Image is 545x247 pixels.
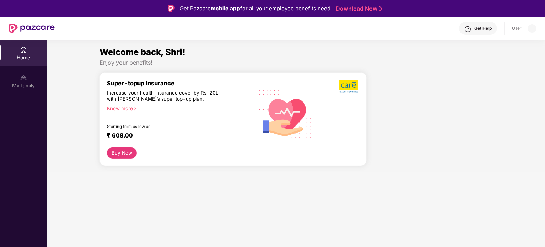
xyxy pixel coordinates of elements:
[107,124,224,129] div: Starting from as low as
[133,107,137,111] span: right
[474,26,492,31] div: Get Help
[107,147,137,159] button: Buy Now
[168,5,175,12] img: Logo
[254,81,317,146] img: svg+xml;base64,PHN2ZyB4bWxucz0iaHR0cDovL3d3dy53My5vcmcvMjAwMC9zdmciIHhtbG5zOnhsaW5rPSJodHRwOi8vd3...
[107,132,247,140] div: ₹ 608.00
[464,26,471,33] img: svg+xml;base64,PHN2ZyBpZD0iSGVscC0zMngzMiIgeG1sbnM9Imh0dHA6Ly93d3cudzMub3JnLzIwMDAvc3ZnIiB3aWR0aD...
[379,5,382,12] img: Stroke
[512,26,522,31] div: User
[339,80,359,93] img: b5dec4f62d2307b9de63beb79f102df3.png
[99,47,185,57] span: Welcome back, Shri!
[211,5,240,12] strong: mobile app
[9,24,55,33] img: New Pazcare Logo
[107,80,254,87] div: Super-topup Insurance
[107,90,223,103] div: Increase your health insurance cover by Rs. 20L with [PERSON_NAME]’s super top-up plan.
[99,59,493,66] div: Enjoy your benefits!
[20,74,27,81] img: svg+xml;base64,PHN2ZyB3aWR0aD0iMjAiIGhlaWdodD0iMjAiIHZpZXdCb3g9IjAgMCAyMCAyMCIgZmlsbD0ibm9uZSIgeG...
[529,26,535,31] img: svg+xml;base64,PHN2ZyBpZD0iRHJvcGRvd24tMzJ4MzIiIHhtbG5zPSJodHRwOi8vd3d3LnczLm9yZy8yMDAwL3N2ZyIgd2...
[180,4,330,13] div: Get Pazcare for all your employee benefits need
[20,46,27,53] img: svg+xml;base64,PHN2ZyBpZD0iSG9tZSIgeG1sbnM9Imh0dHA6Ly93d3cudzMub3JnLzIwMDAvc3ZnIiB3aWR0aD0iMjAiIG...
[107,106,250,111] div: Know more
[336,5,380,12] a: Download Now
